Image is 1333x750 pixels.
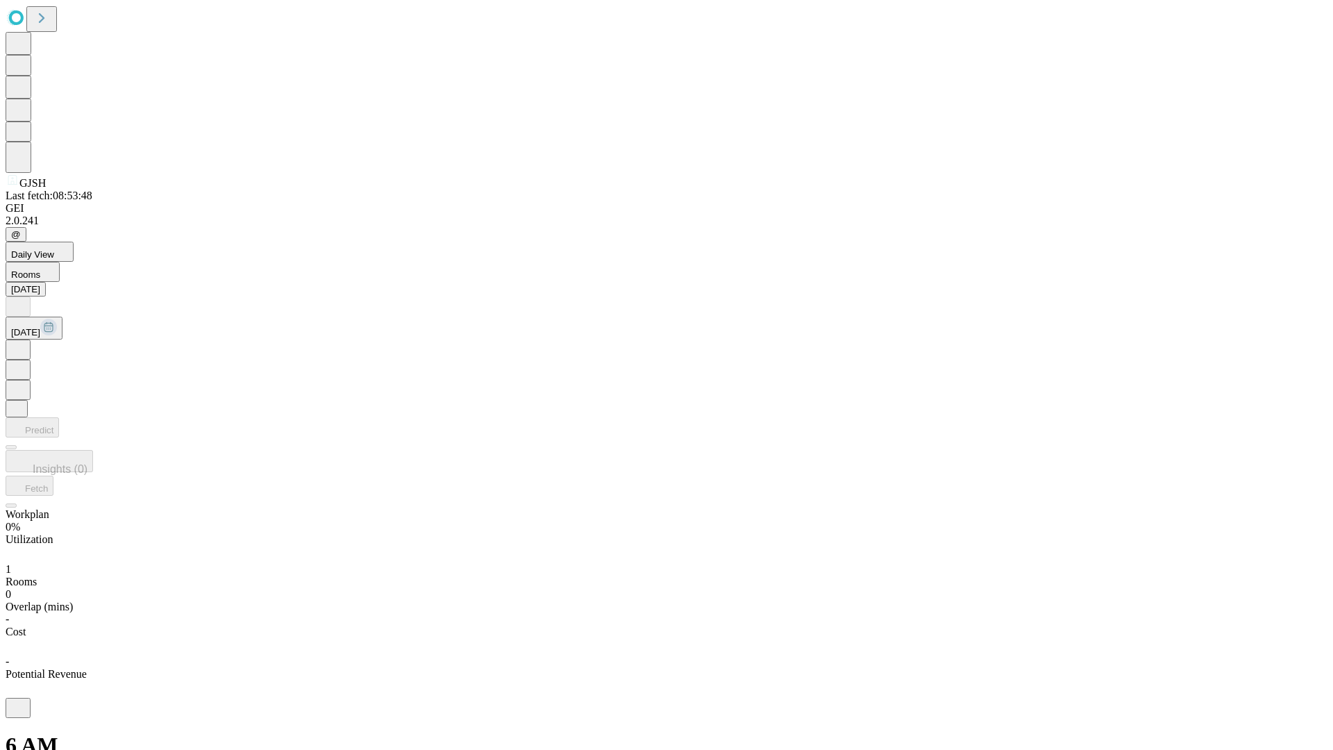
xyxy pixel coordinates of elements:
span: @ [11,229,21,240]
span: Cost [6,626,26,637]
span: [DATE] [11,327,40,337]
button: Rooms [6,262,60,282]
span: Rooms [11,269,40,280]
button: [DATE] [6,282,46,297]
span: 0 [6,588,11,600]
button: Daily View [6,242,74,262]
span: Utilization [6,533,53,545]
button: Predict [6,417,59,437]
div: 2.0.241 [6,215,1327,227]
span: Workplan [6,508,49,520]
button: Fetch [6,476,53,496]
span: - [6,656,9,667]
span: Last fetch: 08:53:48 [6,190,92,201]
button: @ [6,227,26,242]
span: Potential Revenue [6,668,87,680]
span: Overlap (mins) [6,601,73,612]
span: GJSH [19,177,46,189]
span: 1 [6,563,11,575]
span: 0% [6,521,20,533]
button: Insights (0) [6,450,93,472]
span: Rooms [6,576,37,587]
span: - [6,613,9,625]
span: Daily View [11,249,54,260]
span: Insights (0) [33,463,87,475]
div: GEI [6,202,1327,215]
button: [DATE] [6,317,62,340]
